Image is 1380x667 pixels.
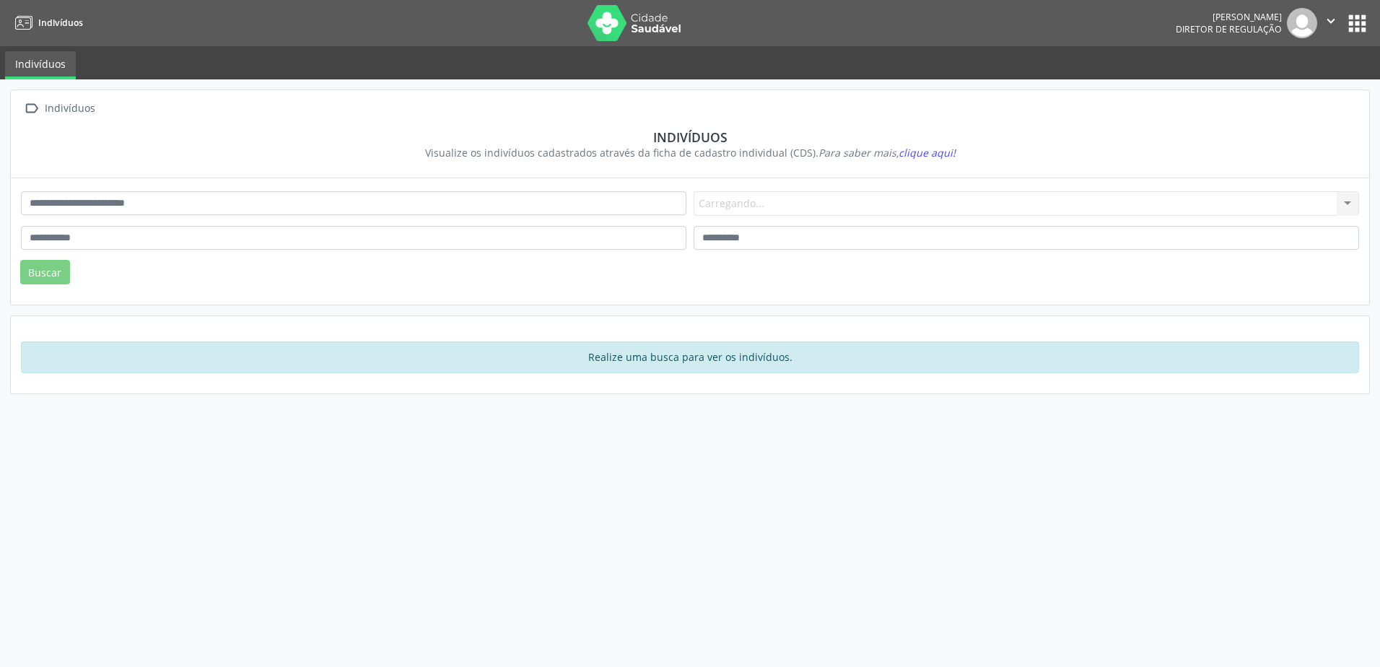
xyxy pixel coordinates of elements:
[42,98,97,119] div: Indivíduos
[818,146,956,160] i: Para saber mais,
[21,341,1359,373] div: Realize uma busca para ver os indivíduos.
[1287,8,1317,38] img: img
[31,145,1349,160] div: Visualize os indivíduos cadastrados através da ficha de cadastro individual (CDS).
[21,98,42,119] i: 
[1317,8,1345,38] button: 
[38,17,83,29] span: Indivíduos
[899,146,956,160] span: clique aqui!
[1176,23,1282,35] span: Diretor de regulação
[10,11,83,35] a: Indivíduos
[1323,13,1339,29] i: 
[1345,11,1370,36] button: apps
[5,51,76,79] a: Indivíduos
[21,98,97,119] a:  Indivíduos
[1176,11,1282,23] div: [PERSON_NAME]
[20,260,70,284] button: Buscar
[31,129,1349,145] div: Indivíduos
